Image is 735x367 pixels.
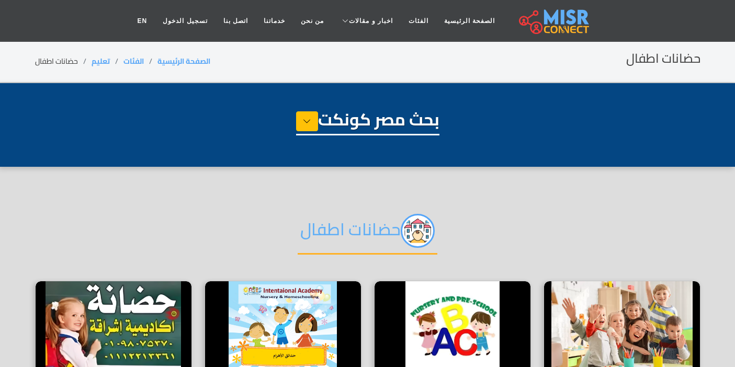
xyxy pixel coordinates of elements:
li: حضانات اطفال [35,56,92,67]
a: الفئات [401,11,436,31]
a: الصفحة الرئيسية [436,11,503,31]
a: الصفحة الرئيسية [157,54,210,68]
a: من نحن [293,11,332,31]
a: خدماتنا [256,11,293,31]
span: اخبار و مقالات [349,16,393,26]
h1: بحث مصر كونكت [296,109,439,135]
a: الفئات [123,54,144,68]
a: تسجيل الدخول [155,11,215,31]
img: main.misr_connect [519,8,589,34]
a: EN [130,11,155,31]
h2: حضانات اطفال [626,51,700,66]
a: تعليم [92,54,110,68]
a: اتصل بنا [216,11,256,31]
h2: حضانات اطفال [298,214,437,255]
img: svIpGnOnONX3oTnXCtKP.png [401,214,435,248]
a: اخبار و مقالات [332,11,401,31]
